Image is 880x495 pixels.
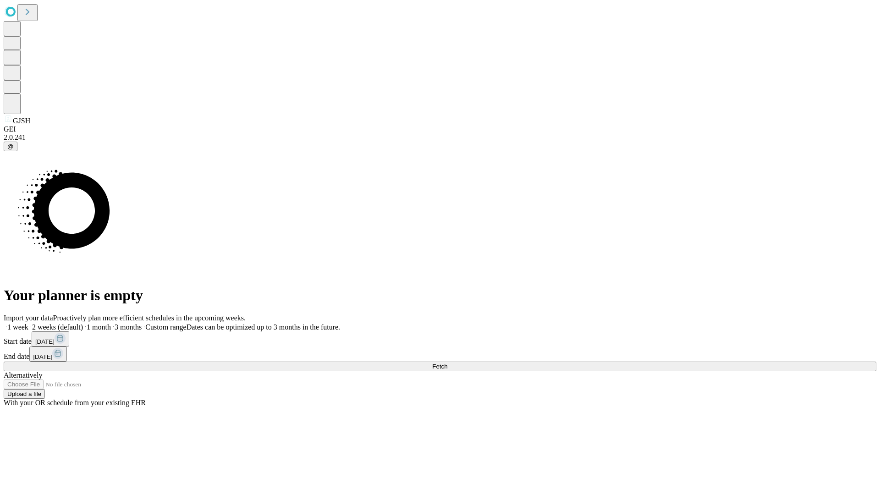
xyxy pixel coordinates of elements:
div: End date [4,346,876,362]
div: GEI [4,125,876,133]
h1: Your planner is empty [4,287,876,304]
span: 3 months [115,323,142,331]
button: Upload a file [4,389,45,399]
button: @ [4,142,17,151]
span: Proactively plan more efficient schedules in the upcoming weeks. [53,314,246,322]
span: 1 month [87,323,111,331]
span: Alternatively [4,371,42,379]
span: With your OR schedule from your existing EHR [4,399,146,407]
span: Dates can be optimized up to 3 months in the future. [187,323,340,331]
span: 2 weeks (default) [32,323,83,331]
span: [DATE] [33,353,52,360]
span: Custom range [145,323,186,331]
span: @ [7,143,14,150]
span: GJSH [13,117,30,125]
span: Import your data [4,314,53,322]
div: 2.0.241 [4,133,876,142]
button: [DATE] [29,346,67,362]
span: Fetch [432,363,447,370]
button: Fetch [4,362,876,371]
span: [DATE] [35,338,55,345]
div: Start date [4,331,876,346]
button: [DATE] [32,331,69,346]
span: 1 week [7,323,28,331]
